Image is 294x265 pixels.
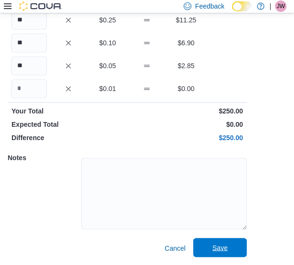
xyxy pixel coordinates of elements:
p: $11.25 [168,15,204,25]
span: Feedback [195,1,224,11]
div: Jasce Witwicki [275,0,286,12]
p: Your Total [11,106,125,116]
button: Save [193,238,247,257]
p: $0.00 [129,120,243,129]
p: $250.00 [129,133,243,143]
span: JW [276,0,284,12]
input: Quantity [11,10,47,30]
p: $0.01 [90,84,125,93]
input: Quantity [11,33,47,52]
span: Save [212,243,228,252]
p: $250.00 [129,106,243,116]
img: Cova [19,1,62,11]
p: | [269,0,271,12]
p: Expected Total [11,120,125,129]
p: $0.25 [90,15,125,25]
input: Quantity [11,56,47,75]
h5: Notes [8,148,79,167]
p: $6.90 [168,38,204,48]
p: $2.85 [168,61,204,71]
p: Difference [11,133,125,143]
input: Quantity [11,79,47,98]
input: Dark Mode [232,1,252,11]
p: $0.00 [168,84,204,93]
button: Cancel [161,238,189,257]
p: $0.10 [90,38,125,48]
span: Cancel [164,243,185,253]
p: $0.05 [90,61,125,71]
